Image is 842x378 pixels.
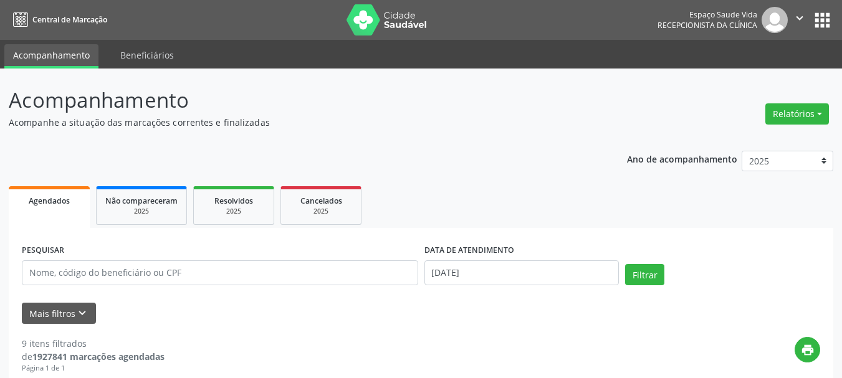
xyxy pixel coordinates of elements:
i: keyboard_arrow_down [75,306,89,320]
button: print [795,337,820,362]
button:  [788,7,811,33]
input: Nome, código do beneficiário ou CPF [22,260,418,285]
div: de [22,350,165,363]
span: Agendados [29,196,70,206]
div: 9 itens filtrados [22,337,165,350]
div: 2025 [290,207,352,216]
div: 2025 [203,207,265,216]
p: Ano de acompanhamento [627,151,737,166]
div: Espaço Saude Vida [658,9,757,20]
img: img [762,7,788,33]
button: apps [811,9,833,31]
label: PESQUISAR [22,241,64,260]
button: Filtrar [625,264,664,285]
label: DATA DE ATENDIMENTO [424,241,514,260]
a: Beneficiários [112,44,183,66]
span: Não compareceram [105,196,178,206]
i:  [793,11,806,25]
button: Mais filtroskeyboard_arrow_down [22,303,96,324]
span: Central de Marcação [32,14,107,25]
i: print [801,343,815,357]
input: Selecione um intervalo [424,260,620,285]
span: Resolvidos [214,196,253,206]
div: Página 1 de 1 [22,363,165,374]
div: 2025 [105,207,178,216]
strong: 1927841 marcações agendadas [32,351,165,362]
a: Central de Marcação [9,9,107,30]
a: Acompanhamento [4,44,98,69]
p: Acompanhe a situação das marcações correntes e finalizadas [9,116,586,129]
span: Cancelados [300,196,342,206]
span: Recepcionista da clínica [658,20,757,31]
p: Acompanhamento [9,85,586,116]
button: Relatórios [765,103,829,125]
